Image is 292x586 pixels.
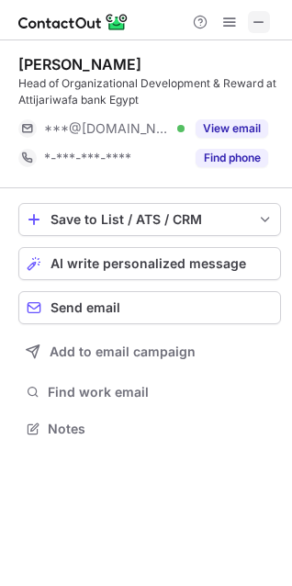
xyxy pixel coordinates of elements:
[50,344,196,359] span: Add to email campaign
[18,11,129,33] img: ContactOut v5.3.10
[51,212,249,227] div: Save to List / ATS / CRM
[196,149,268,167] button: Reveal Button
[18,379,281,405] button: Find work email
[196,119,268,138] button: Reveal Button
[51,300,120,315] span: Send email
[18,335,281,368] button: Add to email campaign
[48,421,274,437] span: Notes
[18,203,281,236] button: save-profile-one-click
[18,75,281,108] div: Head of Organizational Development & Reward at Attijariwafa bank Egypt
[18,247,281,280] button: AI write personalized message
[48,384,274,400] span: Find work email
[18,291,281,324] button: Send email
[18,55,141,73] div: [PERSON_NAME]
[51,256,246,271] span: AI write personalized message
[44,120,171,137] span: ***@[DOMAIN_NAME]
[18,416,281,442] button: Notes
